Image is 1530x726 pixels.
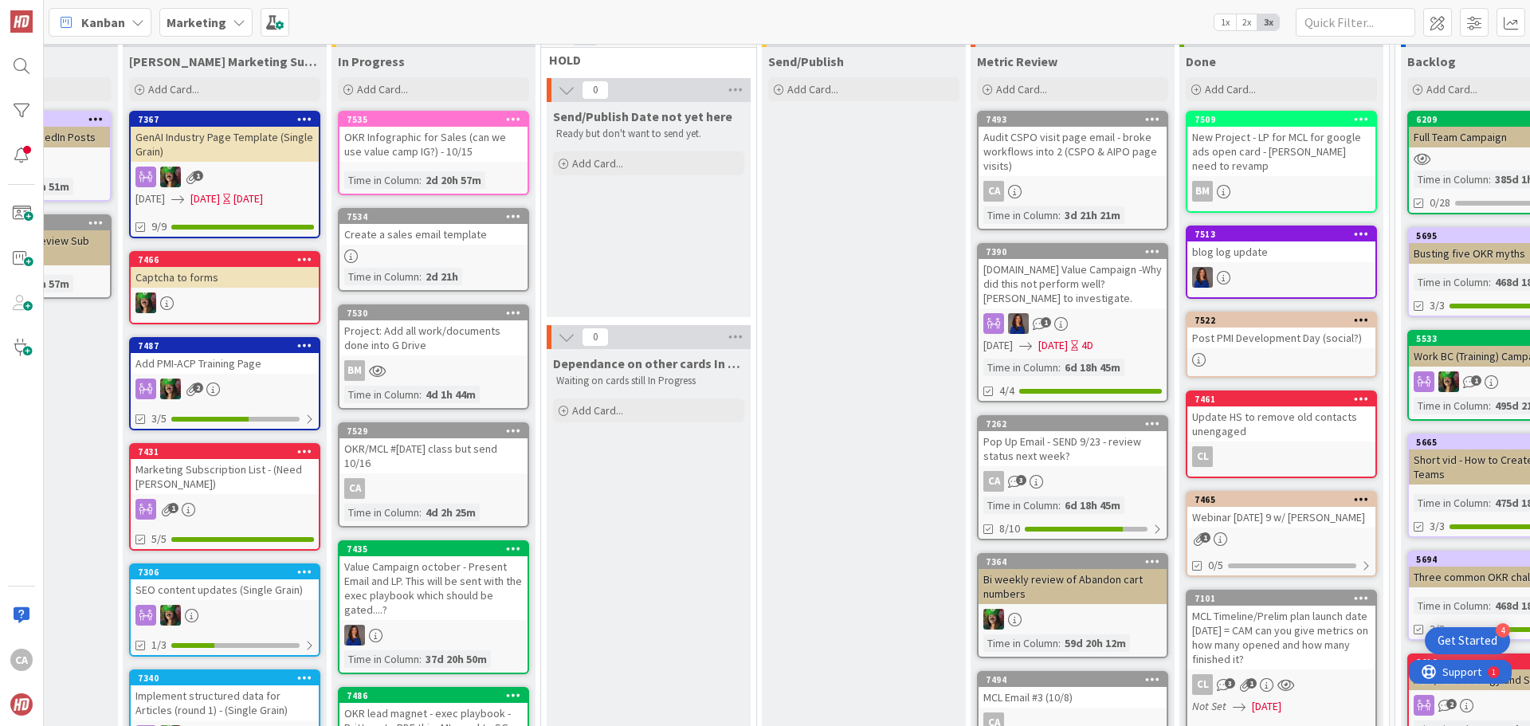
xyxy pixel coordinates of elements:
[979,555,1167,604] div: 7364Bi weekly review of Abandon cart numbers
[1257,14,1279,30] span: 3x
[979,471,1167,492] div: CA
[768,53,844,69] span: Send/Publish
[1187,313,1375,328] div: 7522
[339,556,528,620] div: Value Campaign october - Present Email and LP. This will be sent with the exec playbook which sho...
[422,171,485,189] div: 2d 20h 57m
[339,542,528,620] div: 7435Value Campaign october - Present Email and LP. This will be sent with the exec playbook which...
[1187,181,1375,202] div: BM
[1496,623,1510,638] div: 4
[347,426,528,437] div: 7529
[977,53,1057,69] span: Metric Review
[1187,227,1375,241] div: 7513
[1081,337,1093,354] div: 4D
[1187,507,1375,528] div: Webinar [DATE] 9 w/ [PERSON_NAME]
[138,567,319,578] div: 7306
[419,268,422,285] span: :
[131,112,319,127] div: 7367
[1430,297,1445,314] span: 3/3
[1200,532,1210,543] span: 1
[1236,14,1257,30] span: 2x
[572,403,623,418] span: Add Card...
[160,379,181,399] img: SL
[986,114,1167,125] div: 7493
[1192,181,1213,202] div: BM
[979,609,1167,630] div: SL
[582,80,609,100] span: 0
[787,82,838,96] span: Add Card...
[422,650,491,668] div: 37d 20h 50m
[1187,591,1375,606] div: 7101
[1187,392,1375,406] div: 7461
[1192,699,1226,713] i: Not Set
[979,259,1167,308] div: [DOMAIN_NAME] Value Campaign -Why did this not perform well? [PERSON_NAME] to investigate.
[1195,593,1375,604] div: 7101
[1061,206,1124,224] div: 3d 21h 21m
[339,127,528,162] div: OKR Infographic for Sales (can we use value camp IG?) - 10/15
[339,210,528,224] div: 7534
[979,673,1167,687] div: 7494
[339,306,528,355] div: 7530Project: Add all work/documents done into G Drive
[339,625,528,646] div: SL
[979,569,1167,604] div: Bi weekly review of Abandon cart numbers
[131,565,319,600] div: 7306SEO content updates (Single Grain)
[1192,674,1213,695] div: CL
[347,114,528,125] div: 7535
[1187,241,1375,262] div: blog log update
[1061,359,1124,376] div: 6d 18h 45m
[339,478,528,499] div: CA
[344,171,419,189] div: Time in Column
[1187,446,1375,467] div: CL
[339,360,528,381] div: BM
[553,355,744,371] span: Dependance on other cards In progress
[1058,206,1061,224] span: :
[81,13,125,32] span: Kanban
[1187,591,1375,669] div: 7101MCL Timeline/Prelim plan launch date [DATE] = CAM can you give metrics on how many opened and...
[339,112,528,127] div: 7535
[983,181,1004,202] div: CA
[419,386,422,403] span: :
[979,555,1167,569] div: 7364
[339,306,528,320] div: 7530
[1038,337,1068,354] span: [DATE]
[131,267,319,288] div: Captcha to forms
[1246,678,1257,689] span: 1
[979,417,1167,466] div: 7262Pop Up Email - SEND 9/23 - review status next week?
[193,171,203,181] span: 1
[986,556,1167,567] div: 7364
[1195,494,1375,505] div: 7465
[983,496,1058,514] div: Time in Column
[135,292,156,313] img: SL
[131,339,319,374] div: 7487Add PMI-ACP Training Page
[1187,392,1375,441] div: 7461Update HS to remove old contacts unengaged
[1187,674,1375,695] div: CL
[1008,313,1029,334] img: SL
[1187,112,1375,127] div: 7509
[986,674,1167,685] div: 7494
[1187,267,1375,288] div: SL
[131,685,319,720] div: Implement structured data for Articles (round 1) - (Single Grain)
[233,190,263,207] div: [DATE]
[1489,397,1491,414] span: :
[151,218,167,235] span: 9/9
[138,114,319,125] div: 7367
[1489,171,1491,188] span: :
[129,53,320,69] span: Scott's Marketing Support IN Progress
[553,108,732,124] span: Send/Publish Date not yet here
[1414,494,1489,512] div: Time in Column
[131,253,319,288] div: 7466Captcha to forms
[1426,82,1477,96] span: Add Card...
[1296,8,1415,37] input: Quick Filter...
[419,171,422,189] span: :
[1438,371,1459,392] img: SL
[339,438,528,473] div: OKR/MCL #[DATE] class but send 10/16
[1195,229,1375,240] div: 7513
[1430,518,1445,535] span: 3/3
[1208,557,1223,574] span: 0/5
[1414,397,1489,414] div: Time in Column
[986,246,1167,257] div: 7390
[979,181,1167,202] div: CA
[138,673,319,684] div: 7340
[131,671,319,685] div: 7340
[983,206,1058,224] div: Time in Column
[979,112,1167,127] div: 7493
